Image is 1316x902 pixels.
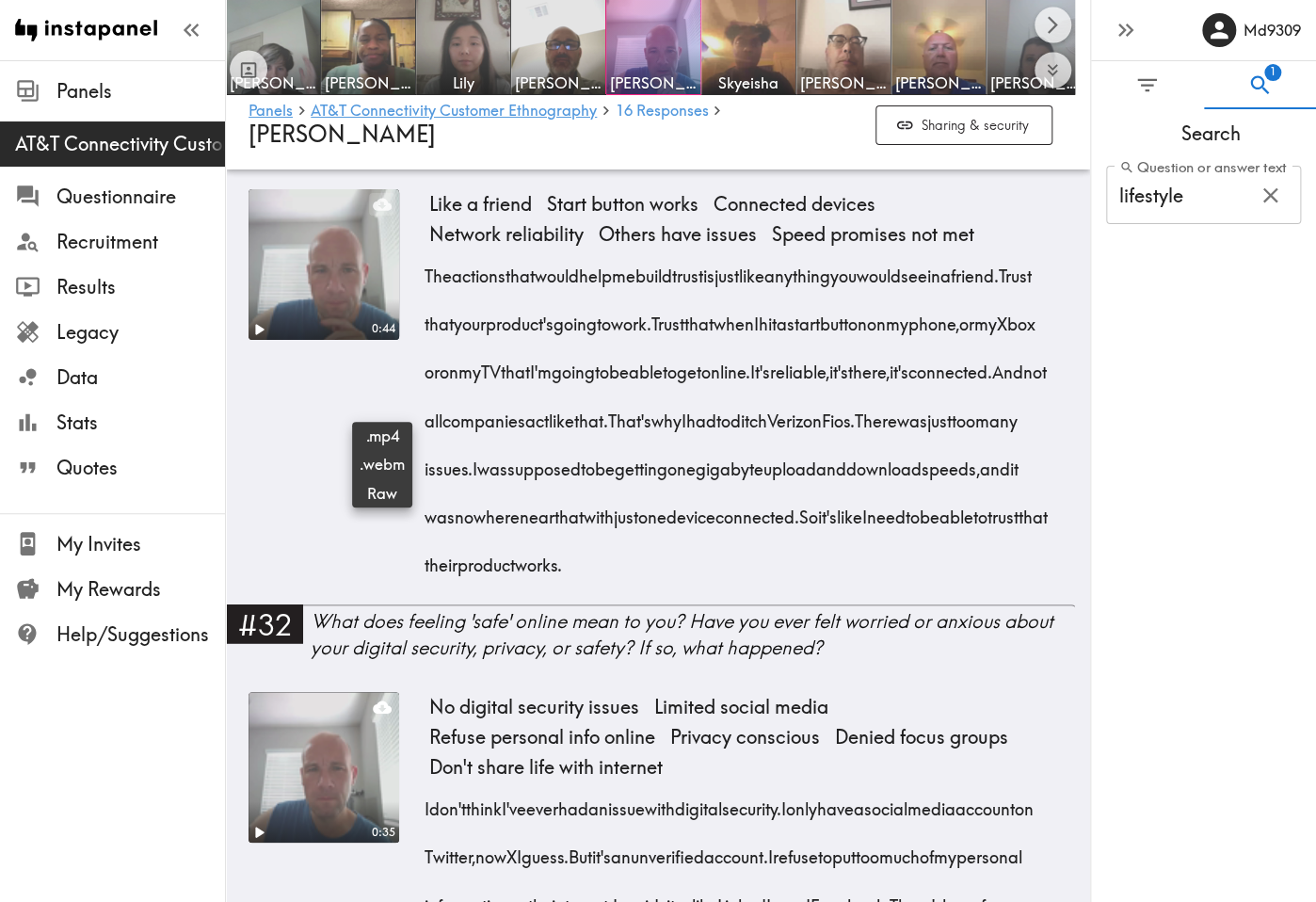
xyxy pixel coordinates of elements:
span: My Invites [56,531,225,557]
span: start [787,294,820,342]
span: supposed [507,439,581,487]
span: on [867,294,886,342]
span: device [666,487,715,535]
span: a [777,294,787,342]
span: just [927,390,952,438]
span: [PERSON_NAME] [249,120,436,148]
span: was [477,439,507,487]
span: Xbox [997,294,1035,342]
span: Verizon [767,390,822,438]
span: ditch [730,390,767,438]
span: see [901,246,927,294]
span: I [517,827,522,875]
button: Toggle between responses and questions [230,51,267,89]
span: an [588,779,608,827]
span: be [609,342,629,390]
span: not [1023,342,1047,390]
span: to [818,827,832,875]
span: to [581,439,595,487]
span: Data [56,364,225,391]
span: Trust [651,294,684,342]
button: Scroll right [1035,7,1071,43]
span: that [506,246,535,294]
span: that [501,342,530,390]
span: why [651,390,682,438]
span: to [597,294,611,342]
span: [PERSON_NAME] [895,72,982,93]
span: phone, [908,294,959,342]
span: build [635,246,672,294]
span: there, [848,342,890,390]
span: personal [956,827,1022,875]
span: too [856,827,879,875]
span: going [552,342,595,390]
span: issue [608,779,645,827]
span: trust [987,487,1019,535]
span: is [703,246,714,294]
span: product's [486,294,554,342]
a: .webm [352,450,412,478]
span: Search [1106,121,1316,147]
span: Raw [360,483,405,504]
span: too [952,390,975,438]
span: online. [701,342,750,390]
span: gigabyte [696,439,763,487]
span: my [886,294,908,342]
span: refuse [773,827,818,875]
span: work. [611,294,651,342]
span: Like a friend [422,189,539,219]
span: And [992,342,1023,390]
span: my [934,827,956,875]
span: Trust [999,246,1032,294]
span: [PERSON_NAME] [800,72,887,93]
span: Twitter, [425,827,475,875]
button: Play [249,822,269,843]
span: that [1019,487,1048,535]
span: No digital security issues [422,692,647,722]
span: Speed promises not met [764,219,982,250]
span: issues. [425,439,473,487]
span: only [786,779,817,827]
span: had [686,390,716,438]
span: hit [759,294,777,342]
span: Quotes [56,455,225,481]
span: in [927,246,940,294]
span: [PERSON_NAME] [610,72,697,93]
span: Denied focus groups [827,722,1016,752]
span: download [846,439,922,487]
span: that [554,487,584,535]
span: [PERSON_NAME] [230,72,316,93]
span: getting [615,439,667,487]
span: There [855,390,897,438]
span: like [837,487,862,535]
span: have [817,779,854,827]
span: Filter Responses [1134,72,1160,98]
span: I'm [530,342,552,390]
a: AT&T Connectivity Customer Ethnography [311,103,597,121]
span: able [629,342,663,390]
span: I [862,487,867,535]
span: or [959,294,974,342]
span: speeds, [922,439,980,487]
span: that [425,294,454,342]
span: Lily [420,72,506,93]
span: now [475,827,506,875]
span: to [973,487,987,535]
span: one [638,487,666,535]
span: your [454,294,486,342]
span: be [595,439,615,487]
span: it's [890,342,908,390]
span: Refuse personal info online [422,722,663,752]
span: [PERSON_NAME] [325,72,411,93]
span: with [584,487,614,535]
span: I [425,779,429,827]
span: That's [608,390,651,438]
span: to [906,487,920,535]
span: think [466,779,502,827]
span: like [739,246,764,294]
button: Play [249,319,269,340]
span: or [425,342,440,390]
span: going [554,294,597,342]
span: trust [672,246,703,294]
span: I [682,390,686,438]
